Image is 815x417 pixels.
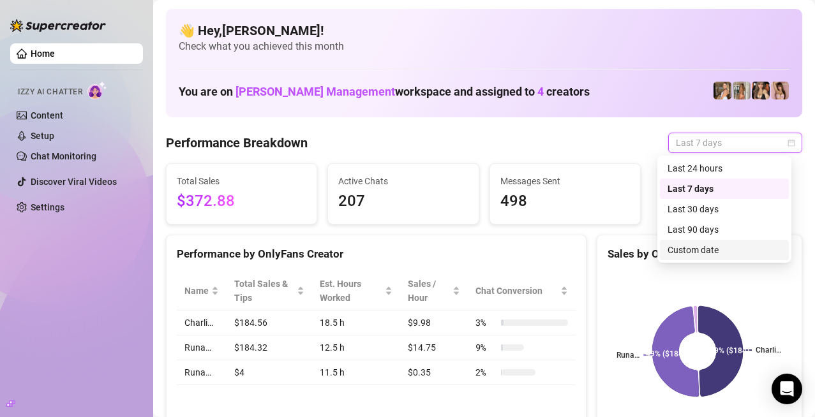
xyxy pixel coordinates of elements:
a: Chat Monitoring [31,151,96,161]
td: $4 [227,360,312,385]
div: Performance by OnlyFans Creator [177,245,576,263]
div: Last 90 days [668,223,781,237]
h4: Performance Breakdown [166,134,308,152]
h1: You are on workspace and assigned to creators [179,85,590,99]
span: $372.88 [177,189,306,214]
td: Runa… [177,335,227,360]
th: Chat Conversion [468,272,576,311]
a: Settings [31,202,64,212]
a: Home [31,48,55,59]
td: 12.5 h [312,335,400,360]
img: Runa [771,82,789,99]
span: Total Sales [177,174,306,188]
td: Charli… [177,311,227,335]
a: Content [31,110,63,121]
span: Check what you achieved this month [179,40,789,54]
td: $184.32 [227,335,312,360]
img: Sav [733,82,751,99]
td: $184.56 [227,311,312,335]
div: Est. Hours Worked [320,277,382,305]
span: Sales / Hour [408,277,451,305]
img: Runa [752,82,770,99]
span: Messages Sent [500,174,630,188]
th: Total Sales & Tips [227,272,312,311]
td: 11.5 h [312,360,400,385]
div: Last 24 hours [660,158,789,179]
span: 2 % [475,365,496,379]
div: Last 7 days [668,182,781,196]
div: Custom date [660,240,789,260]
th: Name [177,272,227,311]
span: 207 [338,189,468,214]
span: Total Sales & Tips [234,277,294,305]
div: Open Intercom Messenger [772,374,802,404]
img: Charli [714,82,731,99]
div: Last 7 days [660,179,789,199]
span: Active Chats [338,174,468,188]
h4: 👋 Hey, [PERSON_NAME] ! [179,22,789,40]
div: Last 24 hours [668,161,781,175]
span: [PERSON_NAME] Management [236,85,395,98]
span: 498 [500,189,630,214]
div: Last 30 days [668,202,781,216]
span: Name [184,284,209,298]
span: build [6,399,15,408]
img: AI Chatter [87,81,107,99]
span: 9 % [475,340,496,355]
th: Sales / Hour [400,272,468,311]
div: Custom date [668,243,781,257]
span: 3 % [475,316,496,330]
text: Charli… [756,346,781,355]
span: Izzy AI Chatter [18,86,82,98]
td: $9.98 [400,311,468,335]
img: logo-BBDzfeDw.svg [10,19,106,32]
text: Runa… [617,351,640,360]
span: calendar [788,139,795,147]
div: Last 90 days [660,219,789,240]
span: Last 7 days [676,133,795,152]
td: 18.5 h [312,311,400,335]
span: Chat Conversion [475,284,558,298]
div: Sales by OnlyFans Creator [608,245,791,263]
td: $0.35 [400,360,468,385]
a: Setup [31,131,54,141]
a: Discover Viral Videos [31,177,117,187]
td: Runa… [177,360,227,385]
td: $14.75 [400,335,468,360]
span: 4 [537,85,544,98]
div: Last 30 days [660,199,789,219]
